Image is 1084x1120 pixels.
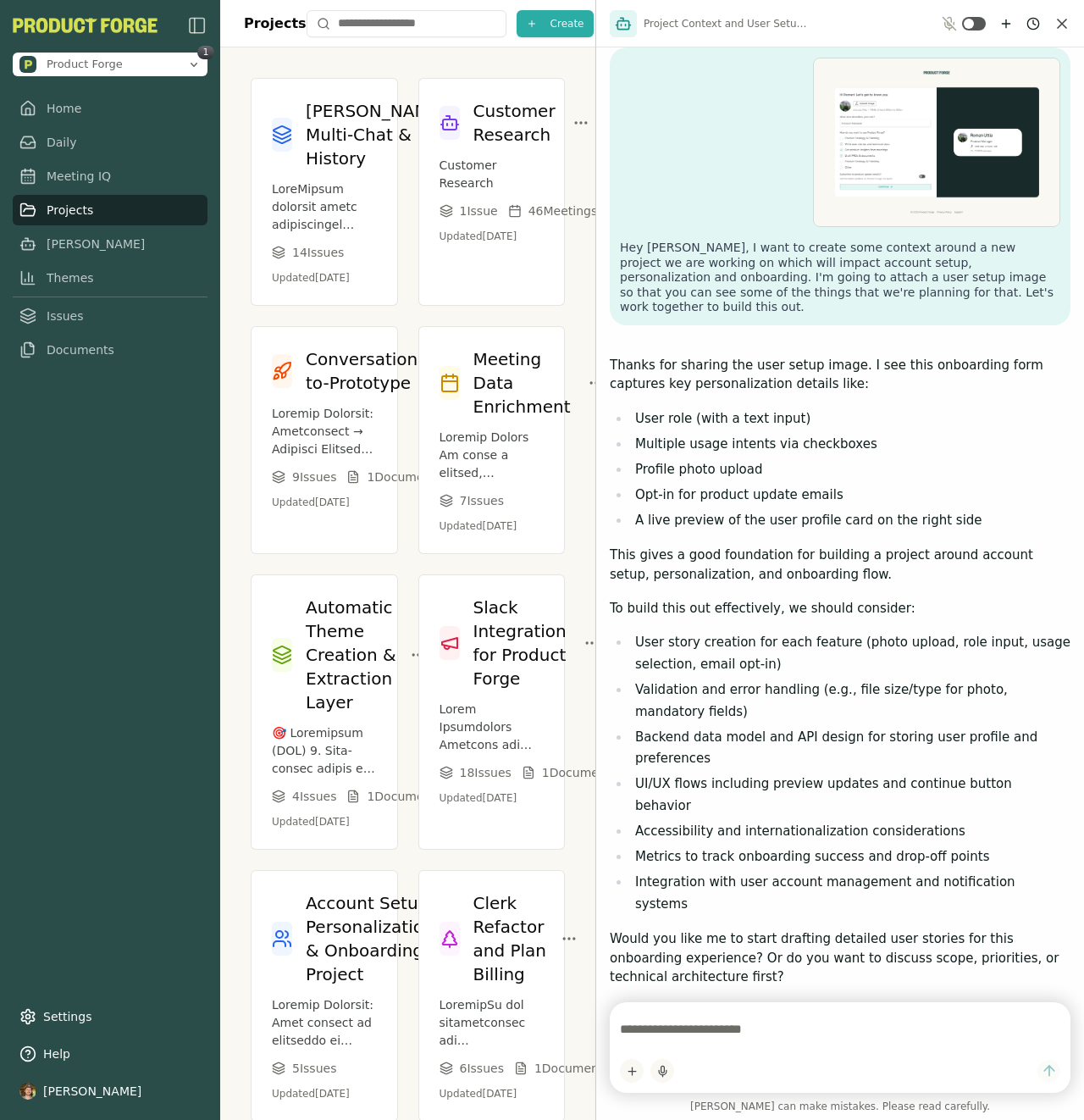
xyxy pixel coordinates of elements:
[1023,14,1043,34] button: Chat history
[13,335,207,365] a: Documents
[630,821,1070,843] li: Accessibility and internationalization considerations
[610,1100,1070,1113] span: [PERSON_NAME] can make mistakes. Please read carefully.
[460,1060,504,1077] span: 6 Issue s
[13,301,207,331] a: Issues
[644,17,813,30] span: Project Context and User Setup Planning
[630,434,1070,456] li: Multiple usage intents via checkboxes
[292,469,336,485] span: 9 Issue s
[584,371,608,395] button: Project options
[13,229,207,259] a: [PERSON_NAME]
[272,1087,377,1101] p: Updated [DATE]
[13,53,207,76] button: Open organization switcher
[557,927,581,951] button: Project options
[630,510,1070,532] li: A live preview of the user profile card on the right side
[197,46,214,59] span: 1
[630,459,1070,481] li: Profile photo upload
[580,631,604,655] button: Project options
[244,14,307,34] h1: Projects
[460,492,504,509] span: 7 Issue s
[630,679,1070,723] li: Validation and error handling (e.g., file size/type for photo, mandatory fields)
[292,788,336,805] span: 4 Issue s
[292,1060,336,1077] span: 5 Issue s
[610,546,1070,584] p: This gives a good foundation for building a project around account setup, personalization, and on...
[550,17,584,30] span: Create
[1054,15,1070,32] button: Close chat
[272,996,377,1050] p: Loremip Dolorsit: Amet consect ad elitseddo ei temporin u labore etd magnaali enimadmini veniamq ...
[306,99,460,170] h3: [PERSON_NAME] Multi-Chat & History
[272,271,377,285] p: Updated [DATE]
[1037,1060,1060,1083] button: Send message
[630,846,1070,868] li: Metrics to track onboarding success and drop-off points
[306,891,448,986] h3: Account Setup, Personalization & Onboarding Project
[440,701,545,754] p: Lorem Ipsumdolors Ametcons adi Elitsed Doeiu1. Temp Incid UtlaboreeTdolore magn Aliquae adm Veni ...
[534,1060,603,1077] span: 1 Document
[440,791,545,805] p: Updated [DATE]
[13,93,207,124] a: Home
[630,485,1070,507] li: Opt-in for product update emails
[610,599,1070,618] p: To build this out effectively, we should consider:
[813,58,1060,227] img: Uaer Setup.png
[630,632,1070,675] li: User story creation for each feature (photo upload, role input, usage selection, email opt-in)
[440,519,545,533] p: Updated [DATE]
[13,161,207,191] a: Meeting IQ
[13,1039,207,1069] button: Help
[650,1059,674,1083] button: Start dictation
[440,996,545,1050] p: LoremipSu dol sitametconsec adi elitseddoeiusm, temporincidi, utl etdolor magna al enimadm ven qu...
[610,356,1070,394] p: Thanks for sharing the user setup image. I see this onboarding form captures key personalization ...
[13,18,158,33] img: Product Forge
[630,872,1070,915] li: Integration with user account management and notification systems
[13,263,207,293] a: Themes
[19,1083,36,1100] img: profile
[620,1059,644,1083] button: Add content to chat
[569,111,593,135] button: Project options
[13,195,207,225] a: Projects
[13,18,158,33] button: PF-Logo
[460,764,512,781] span: 18 Issue s
[19,56,36,73] img: Product Forge
[610,929,1070,987] p: Would you like me to start drafting detailed user stories for this onboarding experience? Or do y...
[187,15,207,36] button: Close Sidebar
[367,469,435,485] span: 1 Document
[517,10,595,37] button: Create
[630,408,1070,430] li: User role (with a text input)
[473,347,584,419] h3: Meeting Data Enrichment
[630,727,1070,770] li: Backend data model and API design for storing user profile and preferences
[272,180,377,234] p: LoreMipsum dolorsit ametc adipiscingel seddoei tem inci utla etdolo-magn aliquaenima, m veniamqui...
[272,405,377,458] p: Loremip Dolorsit: Ametconsect → Adipisci Elitseddo EiusmoDtem inc utlabor etdoloremag aliq e admi...
[13,1001,207,1032] a: Settings
[13,1076,207,1106] button: [PERSON_NAME]
[440,157,545,192] p: Customer Research
[272,496,377,509] p: Updated [DATE]
[528,202,598,219] span: 46 Meeting s
[306,596,406,714] h3: Automatic Theme Creation & Extraction Layer
[620,241,1060,315] p: Hey [PERSON_NAME], I want to create some context around a new project we are working on which wil...
[272,724,377,778] p: 🎯 Loremipsum (DOL) 9. Sita-consec adipis elit seddoeiusmo (tem incid) utlab e doloremagna, aliqua...
[460,202,498,219] span: 1 Issue
[47,57,123,72] span: Product Forge
[440,429,545,482] p: Loremip Dolors Am conse a elitsed, doeiusmo, tem incidi utlabore etdolor mag aliquae adminimv qui...
[272,815,377,829] p: Updated [DATE]
[440,230,545,243] p: Updated [DATE]
[440,1087,545,1101] p: Updated [DATE]
[473,596,580,690] h3: Slack Integration for Product Forge
[367,788,435,805] span: 1 Document
[962,17,986,30] button: Toggle ambient mode
[630,773,1070,817] li: UI/UX flows including preview updates and continue button behavior
[542,764,611,781] span: 1 Document
[187,15,207,36] img: sidebar
[292,244,344,261] span: 14 Issue s
[473,99,569,147] h3: Customer Research
[473,891,558,986] h3: Clerk Refactor and Plan Billing
[996,14,1016,34] button: New chat
[13,127,207,158] a: Daily
[306,347,437,395] h3: Conversation-to-Prototype
[406,643,430,667] button: Project options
